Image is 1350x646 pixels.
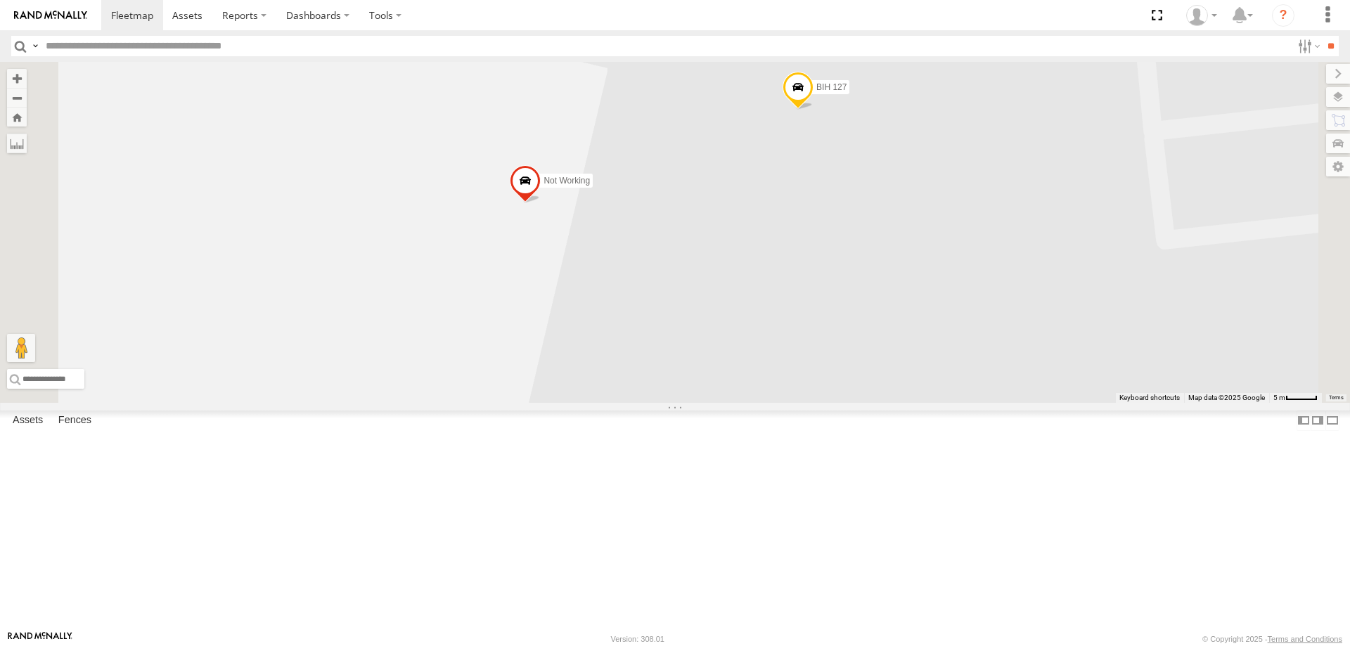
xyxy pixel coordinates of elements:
label: Search Filter Options [1292,36,1323,56]
a: Terms (opens in new tab) [1329,395,1344,401]
img: rand-logo.svg [14,11,87,20]
span: Not Working [544,175,590,185]
label: Dock Summary Table to the Left [1297,411,1311,431]
label: Search Query [30,36,41,56]
button: Zoom Home [7,108,27,127]
span: Map data ©2025 Google [1188,394,1265,401]
label: Dock Summary Table to the Right [1311,411,1325,431]
span: 5 m [1273,394,1285,401]
i: ? [1272,4,1294,27]
label: Map Settings [1326,157,1350,176]
a: Visit our Website [8,632,72,646]
div: Version: 308.01 [611,635,664,643]
button: Zoom in [7,69,27,88]
label: Hide Summary Table [1325,411,1339,431]
label: Assets [6,411,50,430]
div: © Copyright 2025 - [1202,635,1342,643]
button: Keyboard shortcuts [1119,393,1180,403]
button: Drag Pegman onto the map to open Street View [7,334,35,362]
span: BIH 127 [816,82,847,92]
button: Zoom out [7,88,27,108]
label: Fences [51,411,98,430]
div: Nele . [1181,5,1222,26]
label: Measure [7,134,27,153]
a: Terms and Conditions [1268,635,1342,643]
button: Map Scale: 5 m per 42 pixels [1269,393,1322,403]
